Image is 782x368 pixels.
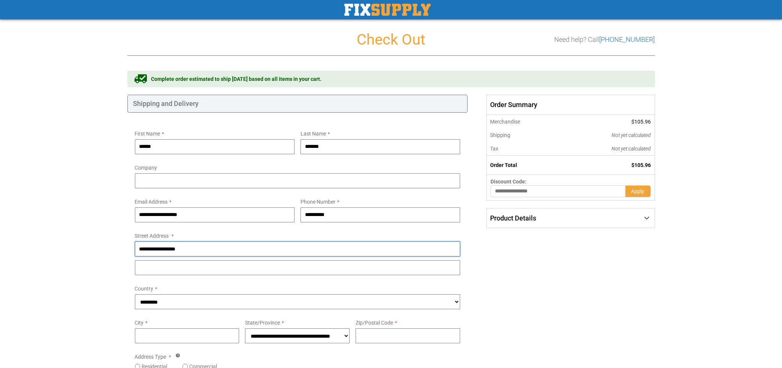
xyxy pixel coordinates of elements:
span: Complete order estimated to ship [DATE] based on all items in your cart. [151,75,322,83]
span: $105.96 [632,119,651,125]
a: store logo [344,4,431,16]
span: Apply [631,188,644,194]
a: [PHONE_NUMBER] [600,36,655,43]
span: Not yet calculated [612,132,651,138]
h1: Check Out [127,31,655,48]
span: Not yet calculated [612,146,651,152]
th: Tax [487,142,561,156]
span: Order Summary [486,95,655,115]
span: Discount Code: [490,179,526,185]
span: Last Name [301,131,326,137]
span: Company [135,165,157,171]
button: Apply [625,185,651,197]
span: Street Address [135,233,169,239]
th: Merchandise [487,115,561,128]
span: First Name [135,131,160,137]
span: Product Details [490,214,536,222]
span: State/Province [245,320,280,326]
span: Zip/Postal Code [356,320,393,326]
span: Shipping [490,132,510,138]
span: City [135,320,144,326]
div: Shipping and Delivery [127,95,468,113]
span: Country [135,286,154,292]
h3: Need help? Call [555,36,655,43]
span: Phone Number [301,199,335,205]
strong: Order Total [490,162,517,168]
img: Fix Industrial Supply [344,4,431,16]
span: Address Type [135,354,166,360]
span: Email Address [135,199,168,205]
span: $105.96 [632,162,651,168]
